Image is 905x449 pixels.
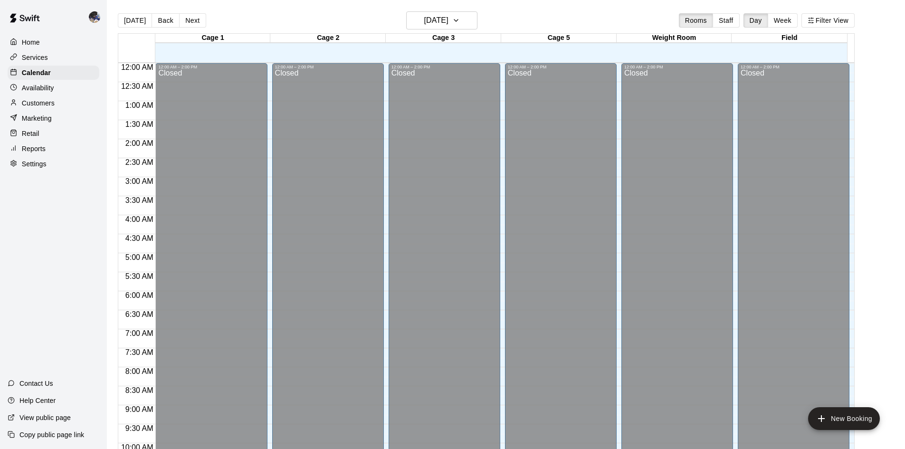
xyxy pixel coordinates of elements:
p: Copy public page link [19,430,84,439]
a: Settings [8,157,99,171]
button: Back [152,13,180,28]
button: Filter View [801,13,855,28]
p: Home [22,38,40,47]
div: Cage 1 [155,34,271,43]
p: View public page [19,413,71,422]
button: Day [743,13,768,28]
button: [DATE] [406,11,477,29]
button: Staff [713,13,740,28]
div: Weight Room [617,34,732,43]
span: 2:30 AM [123,158,156,166]
p: Reports [22,144,46,153]
span: 3:00 AM [123,177,156,185]
span: 7:00 AM [123,329,156,337]
span: 8:00 AM [123,367,156,375]
span: 5:30 AM [123,272,156,280]
p: Help Center [19,396,56,405]
div: 12:00 AM – 2:00 PM [391,65,497,69]
a: Reports [8,142,99,156]
a: Home [8,35,99,49]
div: 12:00 AM – 2:00 PM [741,65,847,69]
a: Availability [8,81,99,95]
div: 12:00 AM – 2:00 PM [624,65,730,69]
p: Retail [22,129,39,138]
span: 9:00 AM [123,405,156,413]
img: Kevin Chandler [89,11,100,23]
div: 12:00 AM – 2:00 PM [158,65,264,69]
button: Rooms [679,13,713,28]
span: 1:00 AM [123,101,156,109]
span: 7:30 AM [123,348,156,356]
span: 5:00 AM [123,253,156,261]
a: Retail [8,126,99,141]
div: 12:00 AM – 2:00 PM [275,65,381,69]
span: 1:30 AM [123,120,156,128]
p: Marketing [22,114,52,123]
div: Cage 3 [386,34,501,43]
span: 4:00 AM [123,215,156,223]
div: Cage 5 [501,34,617,43]
span: 4:30 AM [123,234,156,242]
div: Cage 2 [270,34,386,43]
span: 2:00 AM [123,139,156,147]
span: 9:30 AM [123,424,156,432]
span: 8:30 AM [123,386,156,394]
button: [DATE] [118,13,152,28]
a: Services [8,50,99,65]
a: Marketing [8,111,99,125]
span: 3:30 AM [123,196,156,204]
span: 6:00 AM [123,291,156,299]
p: Settings [22,159,47,169]
button: Week [768,13,798,28]
div: Field [732,34,847,43]
span: 12:30 AM [119,82,156,90]
p: Availability [22,83,54,93]
p: Contact Us [19,379,53,388]
span: 12:00 AM [119,63,156,71]
div: 12:00 AM – 2:00 PM [508,65,614,69]
button: add [808,407,880,430]
button: Next [179,13,206,28]
p: Customers [22,98,55,108]
p: Calendar [22,68,51,77]
span: 6:30 AM [123,310,156,318]
div: Kevin Chandler [87,8,107,27]
a: Customers [8,96,99,110]
h6: [DATE] [424,14,448,27]
p: Services [22,53,48,62]
a: Calendar [8,66,99,80]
